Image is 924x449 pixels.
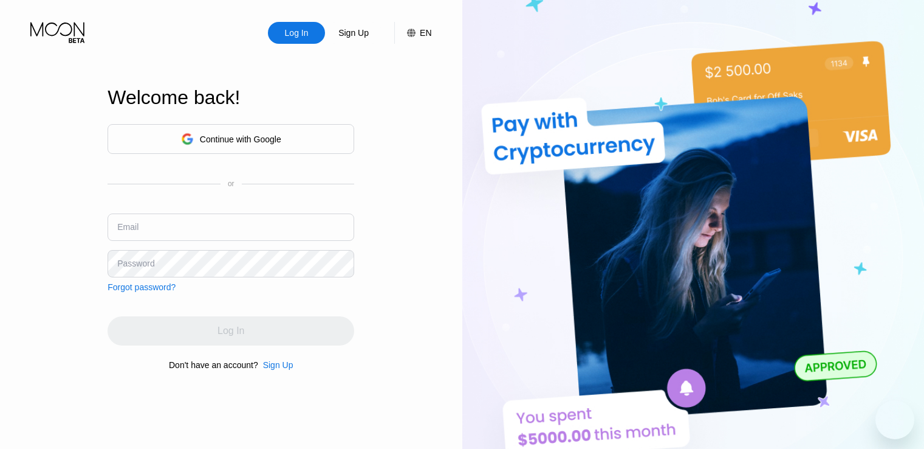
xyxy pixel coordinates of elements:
[258,360,293,370] div: Sign Up
[108,282,176,292] div: Forgot password?
[228,179,234,188] div: or
[337,27,370,39] div: Sign Up
[325,22,382,44] div: Sign Up
[108,86,354,109] div: Welcome back!
[394,22,431,44] div: EN
[284,27,310,39] div: Log In
[263,360,293,370] div: Sign Up
[108,124,354,154] div: Continue with Google
[169,360,258,370] div: Don't have an account?
[117,222,139,232] div: Email
[200,134,281,144] div: Continue with Google
[420,28,431,38] div: EN
[875,400,914,439] iframe: Button to launch messaging window
[117,259,154,268] div: Password
[268,22,325,44] div: Log In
